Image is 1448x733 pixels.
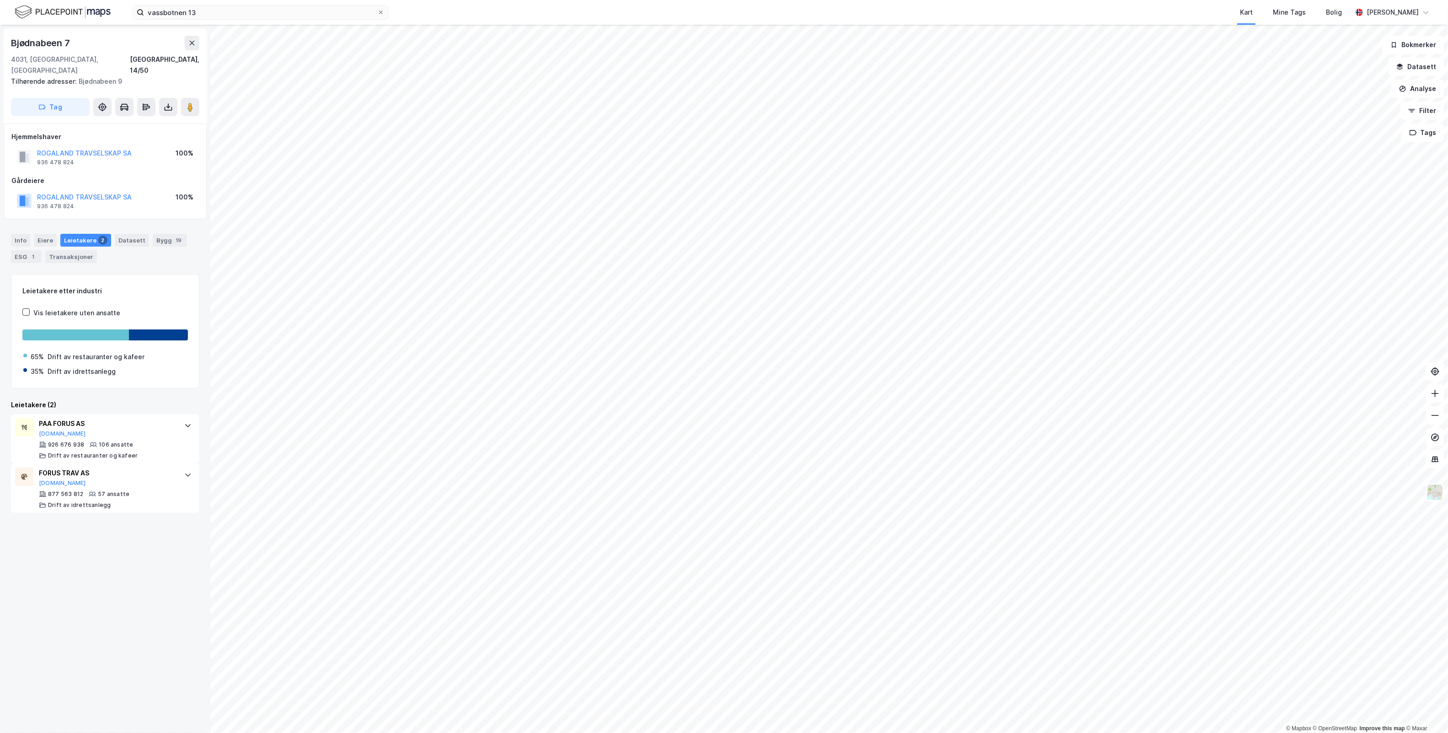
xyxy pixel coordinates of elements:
div: 57 ansatte [98,490,129,498]
button: Tags [1402,124,1444,142]
a: OpenStreetMap [1313,725,1357,732]
div: [PERSON_NAME] [1367,7,1419,18]
button: Datasett [1389,58,1444,76]
div: Bolig [1326,7,1342,18]
iframe: Chat Widget [1402,689,1448,733]
button: [DOMAIN_NAME] [39,480,86,487]
div: 936 478 824 [37,159,74,166]
div: 926 676 938 [48,441,84,448]
div: 100% [176,148,193,159]
div: Eiere [34,234,57,247]
div: 877 563 812 [48,490,83,498]
div: Vis leietakere uten ansatte [33,307,120,318]
button: Tag [11,98,90,116]
div: Leietakere etter industri [22,286,188,296]
div: Gårdeiere [11,175,199,186]
div: Leietakere (2) [11,399,199,410]
button: [DOMAIN_NAME] [39,430,86,437]
div: Bjødnabeen 9 [11,76,192,87]
div: 19 [174,236,183,245]
div: 936 478 824 [37,203,74,210]
div: 1 [29,252,38,261]
div: [GEOGRAPHIC_DATA], 14/50 [130,54,199,76]
div: 2 [98,236,107,245]
div: Leietakere [60,234,111,247]
div: Transaksjoner [45,250,97,263]
a: Mapbox [1286,725,1311,732]
div: 4031, [GEOGRAPHIC_DATA], [GEOGRAPHIC_DATA] [11,54,130,76]
div: Drift av restauranter og kafeer [48,452,138,459]
button: Filter [1400,102,1444,120]
span: Tilhørende adresser: [11,77,79,85]
div: 100% [176,192,193,203]
div: PAA FORUS AS [39,418,175,429]
button: Analyse [1391,80,1444,98]
img: logo.f888ab2527a4732fd821a326f86c7f29.svg [15,4,111,20]
div: Hjemmelshaver [11,131,199,142]
div: 106 ansatte [99,441,133,448]
div: Mine Tags [1273,7,1306,18]
div: Bjødnabeen 7 [11,36,72,50]
div: Drift av idrettsanlegg [48,366,116,377]
button: Bokmerker [1383,36,1444,54]
div: Drift av idrettsanlegg [48,501,111,509]
a: Improve this map [1360,725,1405,732]
div: Bygg [153,234,187,247]
input: Søk på adresse, matrikkel, gårdeiere, leietakere eller personer [144,5,377,19]
div: Info [11,234,30,247]
img: Z [1427,484,1444,501]
div: 35% [31,366,44,377]
div: Kart [1240,7,1253,18]
div: FORUS TRAV AS [39,468,175,479]
div: Drift av restauranter og kafeer [48,351,144,362]
div: Datasett [115,234,149,247]
div: ESG [11,250,42,263]
div: Kontrollprogram for chat [1402,689,1448,733]
div: 65% [31,351,44,362]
